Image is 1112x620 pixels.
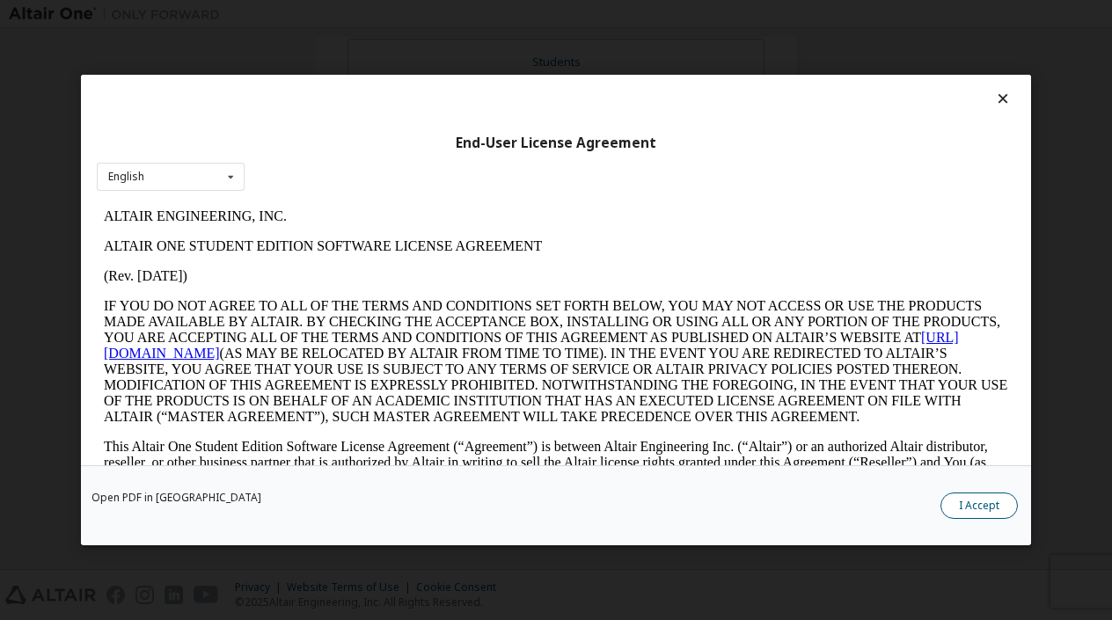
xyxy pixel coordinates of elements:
[7,67,911,83] p: (Rev. [DATE])
[91,492,261,503] a: Open PDF in [GEOGRAPHIC_DATA]
[97,135,1015,152] div: End-User License Agreement
[7,128,862,159] a: [URL][DOMAIN_NAME]
[7,237,911,301] p: This Altair One Student Edition Software License Agreement (“Agreement”) is between Altair Engine...
[940,492,1018,519] button: I Accept
[7,37,911,53] p: ALTAIR ONE STUDENT EDITION SOFTWARE LICENSE AGREEMENT
[7,7,911,23] p: ALTAIR ENGINEERING, INC.
[7,97,911,223] p: IF YOU DO NOT AGREE TO ALL OF THE TERMS AND CONDITIONS SET FORTH BELOW, YOU MAY NOT ACCESS OR USE...
[108,171,144,182] div: English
